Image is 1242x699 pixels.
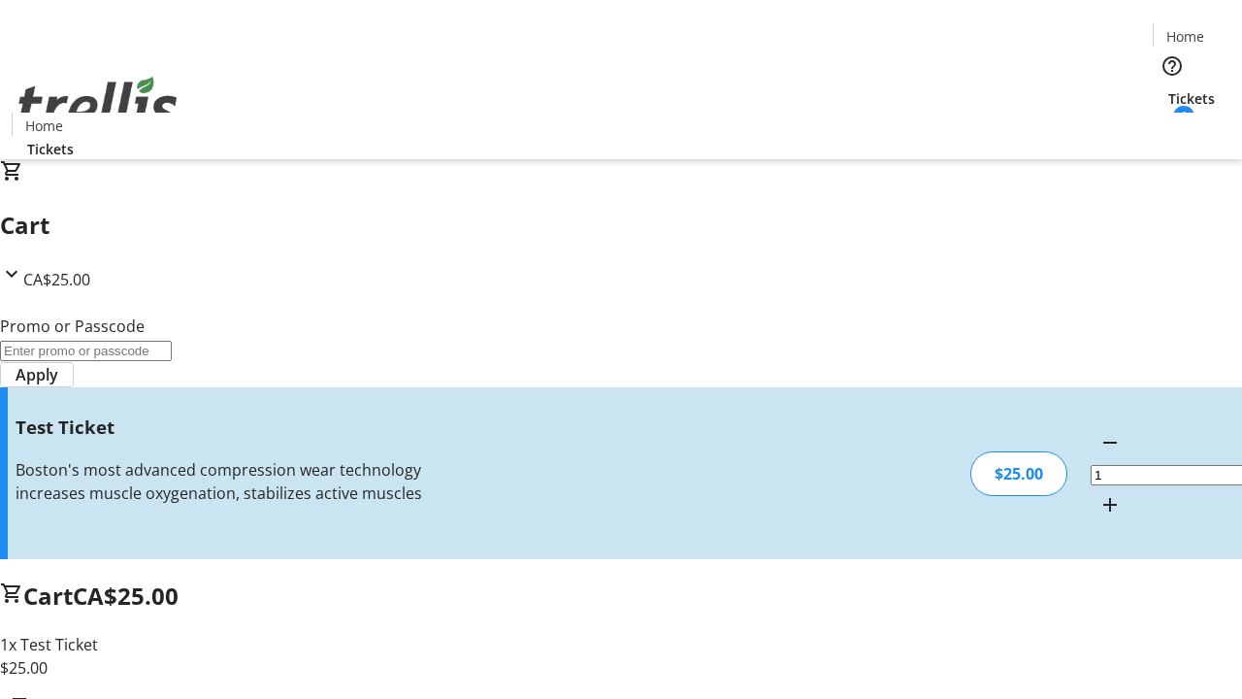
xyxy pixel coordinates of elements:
span: Tickets [1168,88,1215,109]
button: Decrement by one [1091,423,1129,462]
button: Help [1153,47,1192,85]
a: Home [1154,26,1216,47]
div: $25.00 [970,451,1067,496]
span: CA$25.00 [73,580,179,612]
button: Increment by one [1091,485,1129,524]
h3: Test Ticket [16,414,440,441]
span: Tickets [27,139,74,159]
a: Tickets [12,139,89,159]
img: Orient E2E Organization iJa9XckSpf's Logo [12,55,184,152]
a: Tickets [1153,88,1230,109]
span: CA$25.00 [23,269,90,290]
div: Boston's most advanced compression wear technology increases muscle oxygenation, stabilizes activ... [16,458,440,505]
span: Apply [16,363,58,386]
a: Home [13,116,75,136]
span: Home [25,116,63,136]
button: Cart [1153,109,1192,148]
span: Home [1166,26,1204,47]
